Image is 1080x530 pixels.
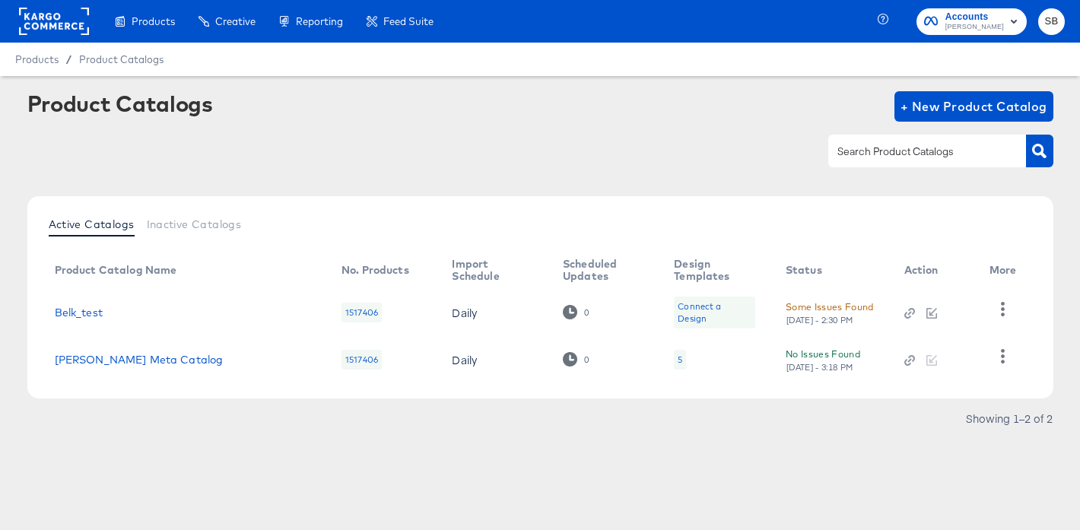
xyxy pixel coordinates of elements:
[892,252,977,289] th: Action
[440,336,550,383] td: Daily
[341,303,382,322] div: 1517406
[15,53,59,65] span: Products
[894,91,1053,122] button: + New Product Catalog
[452,258,532,282] div: Import Schedule
[674,297,755,328] div: Connect a Design
[786,315,854,325] div: [DATE] - 2:30 PM
[79,53,164,65] a: Product Catalogs
[674,350,686,370] div: 5
[786,299,874,325] button: Some Issues Found[DATE] - 2:30 PM
[55,354,224,366] a: [PERSON_NAME] Meta Catalog
[383,15,434,27] span: Feed Suite
[563,305,589,319] div: 0
[440,289,550,336] td: Daily
[965,413,1053,424] div: Showing 1–2 of 2
[674,258,755,282] div: Design Templates
[945,21,1004,33] span: [PERSON_NAME]
[678,354,682,366] div: 5
[147,218,242,230] span: Inactive Catalogs
[55,264,177,276] div: Product Catalog Name
[27,91,213,116] div: Product Catalogs
[563,258,643,282] div: Scheduled Updates
[1038,8,1065,35] button: SB
[341,264,409,276] div: No. Products
[215,15,256,27] span: Creative
[945,9,1004,25] span: Accounts
[296,15,343,27] span: Reporting
[773,252,892,289] th: Status
[786,299,874,315] div: Some Issues Found
[583,354,589,365] div: 0
[583,307,589,318] div: 0
[916,8,1027,35] button: Accounts[PERSON_NAME]
[977,252,1035,289] th: More
[55,306,103,319] a: Belk_test
[834,143,996,160] input: Search Product Catalogs
[341,350,382,370] div: 1517406
[678,300,751,325] div: Connect a Design
[59,53,79,65] span: /
[1044,13,1059,30] span: SB
[132,15,175,27] span: Products
[901,96,1047,117] span: + New Product Catalog
[563,352,589,367] div: 0
[49,218,135,230] span: Active Catalogs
